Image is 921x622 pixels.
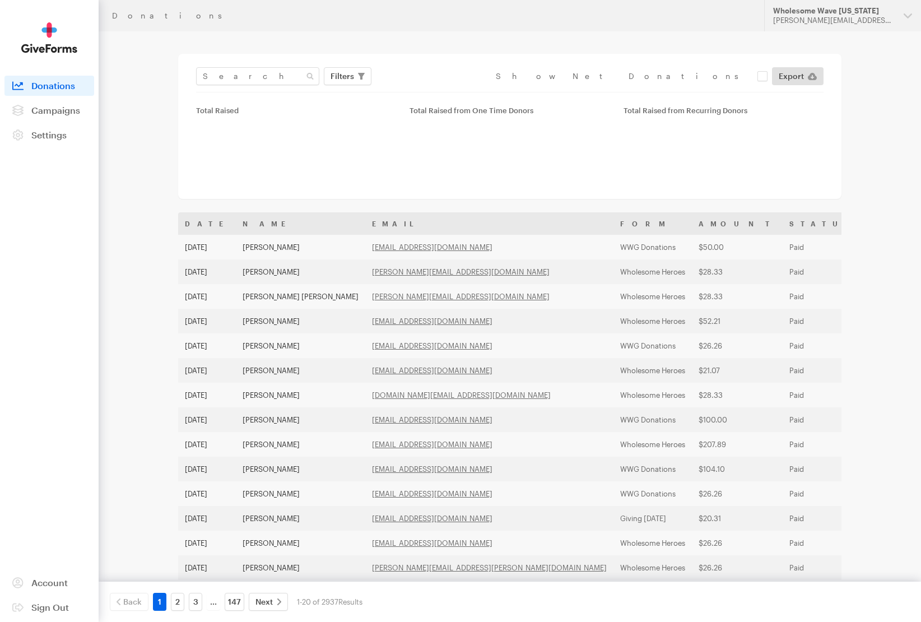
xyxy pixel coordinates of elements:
button: Filters [324,67,371,85]
td: [DATE] [178,333,236,358]
th: Date [178,212,236,235]
input: Search Name & Email [196,67,319,85]
a: [PERSON_NAME][EMAIL_ADDRESS][DOMAIN_NAME] [372,267,550,276]
td: [PERSON_NAME] [236,358,365,383]
td: Wholesome Heroes [613,555,692,580]
td: [DATE] [178,284,236,309]
td: [DATE] [178,309,236,333]
span: Donations [31,80,75,91]
td: [DATE] [178,481,236,506]
a: [EMAIL_ADDRESS][DOMAIN_NAME] [372,489,492,498]
img: GiveForms [21,22,77,53]
td: Paid [783,407,865,432]
td: $28.33 [692,383,783,407]
td: [PERSON_NAME] [236,407,365,432]
td: Wholesome Heroes [613,259,692,284]
td: $20.31 [692,506,783,531]
a: [PERSON_NAME][EMAIL_ADDRESS][DOMAIN_NAME] [372,292,550,301]
a: [EMAIL_ADDRESS][DOMAIN_NAME] [372,514,492,523]
td: Paid [783,259,865,284]
td: [PERSON_NAME] [PERSON_NAME] [236,284,365,309]
td: [DATE] [178,259,236,284]
td: Wholesome Heroes [613,284,692,309]
td: $52.21 [692,309,783,333]
td: [PERSON_NAME] [236,309,365,333]
td: Paid [783,284,865,309]
td: Wholesome Heroes [613,309,692,333]
div: Total Raised from Recurring Donors [624,106,824,115]
td: $26.26 [692,555,783,580]
td: Paid [783,235,865,259]
td: WWG Donations [613,333,692,358]
td: [PERSON_NAME] [236,259,365,284]
td: [DATE] [178,383,236,407]
td: [PERSON_NAME] [236,432,365,457]
td: [PERSON_NAME] [236,531,365,555]
td: $104.10 [692,457,783,481]
td: [DATE] [178,555,236,580]
span: Results [338,597,362,606]
td: Wholesome Heroes [613,383,692,407]
td: $21.07 [692,358,783,383]
span: Export [779,69,804,83]
a: Settings [4,125,94,145]
td: [DATE] [178,531,236,555]
td: [DATE] [178,457,236,481]
td: [DATE] [178,580,236,605]
div: 1-20 of 2937 [297,593,362,611]
td: Paid [783,309,865,333]
td: [PERSON_NAME] [236,333,365,358]
td: [DATE] [178,432,236,457]
td: [PERSON_NAME] [236,555,365,580]
div: Total Raised [196,106,396,115]
span: Sign Out [31,602,69,612]
td: Paid [783,506,865,531]
a: [EMAIL_ADDRESS][DOMAIN_NAME] [372,440,492,449]
span: Next [255,595,273,609]
td: Paid [783,531,865,555]
td: [PERSON_NAME] [236,457,365,481]
a: Campaigns [4,100,94,120]
td: $26.26 [692,531,783,555]
td: $50.00 [692,580,783,605]
td: $26.26 [692,333,783,358]
td: [PERSON_NAME] [236,383,365,407]
td: Wholesome Heroes [613,531,692,555]
td: Wholesome Heroes [613,358,692,383]
th: Form [613,212,692,235]
td: [DATE] [178,358,236,383]
td: [PERSON_NAME] [236,235,365,259]
td: Paid [783,580,865,605]
a: Next [249,593,288,611]
td: Wholesome Heroes [613,432,692,457]
td: [DATE] [178,506,236,531]
td: WWG Donations [613,407,692,432]
span: Campaigns [31,105,80,115]
td: $28.33 [692,259,783,284]
td: Giving [DATE] [613,506,692,531]
a: [EMAIL_ADDRESS][DOMAIN_NAME] [372,366,492,375]
td: $50.00 [692,235,783,259]
a: Export [772,67,824,85]
td: Paid [783,457,865,481]
td: Paid [783,383,865,407]
td: Paid [783,555,865,580]
td: $100.00 [692,407,783,432]
td: Paid [783,481,865,506]
td: [DATE] [178,407,236,432]
div: Wholesome Wave [US_STATE] [773,6,895,16]
div: Total Raised from One Time Donors [410,106,610,115]
div: [PERSON_NAME][EMAIL_ADDRESS][DOMAIN_NAME] [773,16,895,25]
td: $207.89 [692,432,783,457]
td: $26.26 [692,481,783,506]
td: Paid [783,358,865,383]
span: Settings [31,129,67,140]
th: Amount [692,212,783,235]
td: WWG Donations [613,580,692,605]
a: Sign Out [4,597,94,618]
td: [PERSON_NAME] [236,506,365,531]
a: [PERSON_NAME][EMAIL_ADDRESS][PERSON_NAME][DOMAIN_NAME] [372,563,607,572]
a: [EMAIL_ADDRESS][DOMAIN_NAME] [372,415,492,424]
a: [EMAIL_ADDRESS][DOMAIN_NAME] [372,243,492,252]
td: WWG Donations [613,235,692,259]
